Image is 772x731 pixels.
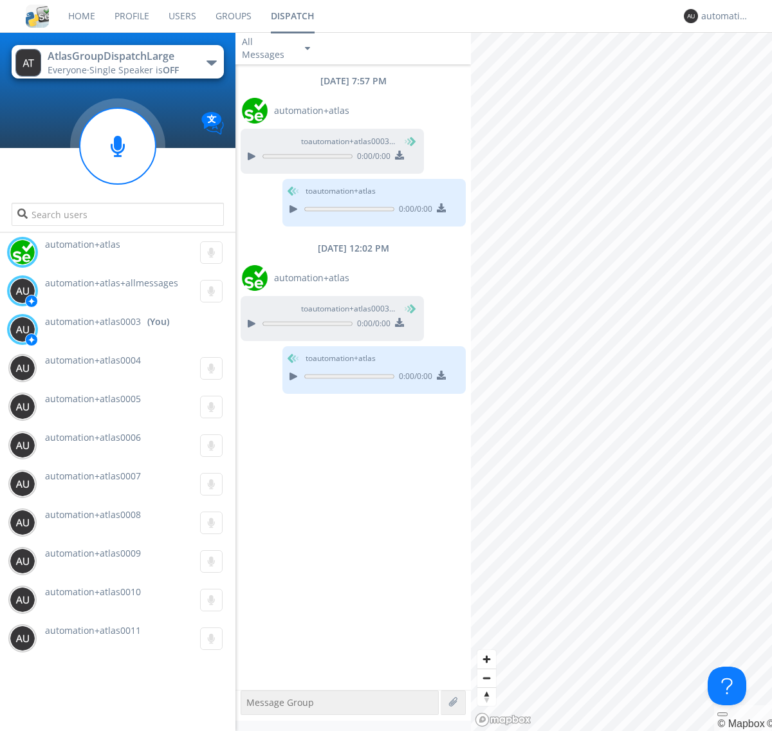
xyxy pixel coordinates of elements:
span: to automation+atlas0003 [301,136,398,147]
span: automation+atlas [274,104,349,117]
span: (You) [396,136,415,147]
span: automation+atlas [45,238,120,250]
button: Zoom out [477,669,496,687]
span: 0:00 / 0:00 [394,371,432,385]
span: Reset bearing to north [477,688,496,706]
input: Search users [12,203,223,226]
img: 373638.png [10,394,35,420]
span: automation+atlas [274,272,349,284]
div: [DATE] 12:02 PM [235,242,471,255]
img: download media button [437,203,446,212]
span: automation+atlas0008 [45,508,141,521]
span: 0:00 / 0:00 [394,203,432,217]
span: Single Speaker is [89,64,179,76]
img: caret-down-sm.svg [305,47,310,50]
iframe: Toggle Customer Support [708,667,746,705]
img: d2d01cd9b4174d08988066c6d424eccd [242,98,268,124]
div: (You) [147,315,169,328]
img: 373638.png [10,278,35,304]
span: to automation+atlas0003 [301,303,398,315]
span: automation+atlas+allmessages [45,277,178,289]
img: 373638.png [10,471,35,497]
span: automation+atlas0010 [45,586,141,598]
img: d2d01cd9b4174d08988066c6d424eccd [242,265,268,291]
img: d2d01cd9b4174d08988066c6d424eccd [10,239,35,265]
img: download media button [395,318,404,327]
img: 373638.png [10,432,35,458]
button: Zoom in [477,650,496,669]
span: to automation+atlas [306,353,376,364]
span: automation+atlas0003 [45,315,141,328]
span: automation+atlas0007 [45,470,141,482]
span: Zoom out [477,669,496,687]
a: Mapbox [717,718,764,729]
div: AtlasGroupDispatchLarge [48,49,192,64]
div: All Messages [242,35,293,61]
img: 373638.png [10,510,35,535]
div: Everyone · [48,64,192,77]
img: 373638.png [10,587,35,613]
img: 373638.png [10,548,35,574]
span: automation+atlas0004 [45,354,141,366]
a: Mapbox logo [475,712,531,727]
span: automation+atlas0005 [45,393,141,405]
img: download media button [395,151,404,160]
span: 0:00 / 0:00 [353,318,391,332]
span: (You) [396,303,415,314]
img: download media button [437,371,446,380]
img: 373638.png [10,355,35,381]
span: automation+atlas0009 [45,547,141,559]
button: AtlasGroupDispatchLargeEveryone·Single Speaker isOFF [12,45,223,79]
img: 373638.png [684,9,698,23]
span: to automation+atlas [306,185,376,197]
span: automation+atlas0006 [45,431,141,443]
img: 373638.png [10,625,35,651]
span: automation+atlas0011 [45,624,141,636]
div: automation+atlas0003 [701,10,749,23]
img: Translation enabled [201,112,224,134]
button: Toggle attribution [717,712,728,716]
div: [DATE] 7:57 PM [235,75,471,88]
img: cddb5a64eb264b2086981ab96f4c1ba7 [26,5,49,28]
img: 373638.png [10,317,35,342]
span: OFF [163,64,179,76]
span: 0:00 / 0:00 [353,151,391,165]
img: 373638.png [15,49,41,77]
button: Reset bearing to north [477,687,496,706]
